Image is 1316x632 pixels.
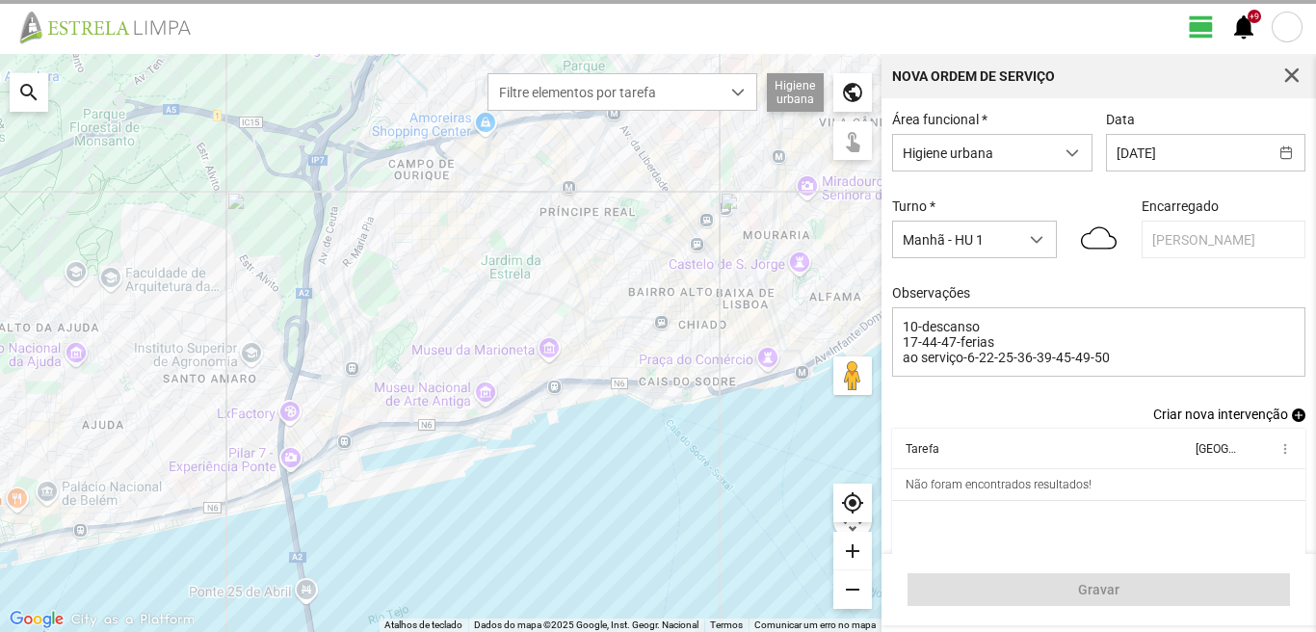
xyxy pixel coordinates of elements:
[892,69,1055,83] div: Nova Ordem de Serviço
[892,285,970,301] label: Observações
[384,619,462,632] button: Atalhos de teclado
[893,222,1018,257] span: Manhã - HU 1
[893,135,1054,171] span: Higiene urbana
[892,198,935,214] label: Turno *
[474,619,698,630] span: Dados do mapa ©2025 Google, Inst. Geogr. Nacional
[1153,407,1288,422] span: Criar nova intervenção
[1229,13,1258,41] span: notifications
[488,74,720,110] span: Filtre elementos por tarefa
[833,570,872,609] div: remove
[1248,10,1261,23] div: +9
[767,73,824,112] div: Higiene urbana
[1142,198,1219,214] label: Encarregado
[720,74,757,110] div: dropdown trigger
[833,356,872,395] button: Arraste o Pegman para o mapa para abrir o Street View
[5,607,68,632] img: Google
[1106,112,1135,127] label: Data
[833,73,872,112] div: public
[754,619,876,630] a: Comunicar um erro no mapa
[1187,13,1216,41] span: view_day
[906,478,1092,491] div: Não foram encontrados resultados!
[906,442,939,456] div: Tarefa
[1195,442,1235,456] div: [GEOGRAPHIC_DATA]
[1054,135,1092,171] div: dropdown trigger
[10,73,48,112] div: search
[710,619,743,630] a: Termos (abre num novo separador)
[13,10,212,44] img: file
[1018,222,1056,257] div: dropdown trigger
[908,573,1290,606] button: Gravar
[833,484,872,522] div: my_location
[1292,408,1305,422] span: add
[833,121,872,160] div: touch_app
[918,582,1280,597] span: Gravar
[1081,218,1117,258] img: 04n.svg
[833,532,872,570] div: add
[1277,441,1292,457] span: more_vert
[5,607,68,632] a: Abrir esta área no Google Maps (abre uma nova janela)
[892,112,987,127] label: Área funcional *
